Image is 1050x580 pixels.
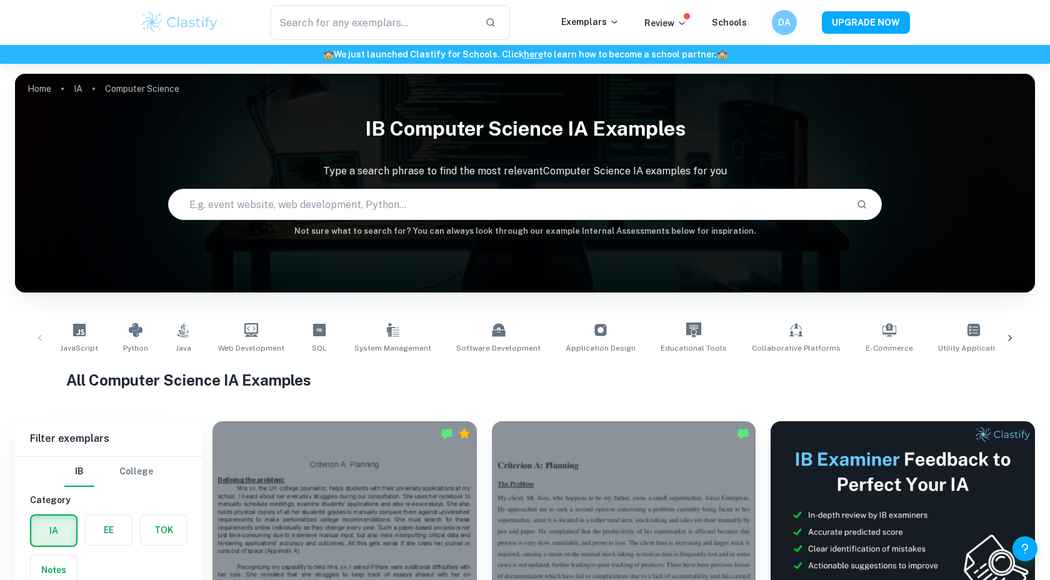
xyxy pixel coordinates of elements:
button: EE [86,515,132,545]
span: Python [123,342,148,354]
span: Utility Applications [938,342,1009,354]
div: Premium [458,427,471,440]
h1: IB Computer Science IA examples [15,109,1035,149]
p: Review [644,16,687,30]
button: College [119,457,153,487]
img: Marked [737,427,749,440]
button: Help and Feedback [1012,536,1037,561]
a: Home [27,80,51,97]
span: Java [176,342,191,354]
span: Software Development [456,342,541,354]
p: Type a search phrase to find the most relevant Computer Science IA examples for you [15,164,1035,179]
button: IA [31,516,76,546]
a: IA [74,80,82,97]
span: Application Design [566,342,636,354]
span: Collaborative Platforms [752,342,841,354]
div: Filter type choice [64,457,153,487]
span: Educational Tools [661,342,727,354]
button: TOK [141,515,187,545]
button: UPGRADE NOW [822,11,910,34]
h6: Category [30,493,187,507]
h6: We just launched Clastify for Schools. Click to learn how to become a school partner. [2,47,1047,61]
h6: DA [777,16,792,29]
a: here [524,49,543,59]
p: Exemplars [561,15,619,29]
p: Computer Science [105,82,179,96]
a: Schools [712,17,747,27]
span: 🏫 [323,49,334,59]
span: JavaScript [60,342,98,354]
button: DA [772,10,797,35]
button: Search [851,194,872,215]
span: SQL [312,342,327,354]
input: E.g. event website, web development, Python... [169,187,846,222]
h6: Filter exemplars [15,421,202,456]
span: 🏫 [717,49,727,59]
span: Web Development [218,342,284,354]
span: System Management [354,342,431,354]
button: IB [64,457,94,487]
h1: All Computer Science IA Examples [66,369,984,391]
h6: Not sure what to search for? You can always look through our example Internal Assessments below f... [15,225,1035,237]
span: E-commerce [866,342,913,354]
input: Search for any exemplars... [271,5,475,40]
img: Clastify logo [140,10,219,35]
img: Marked [441,427,453,440]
